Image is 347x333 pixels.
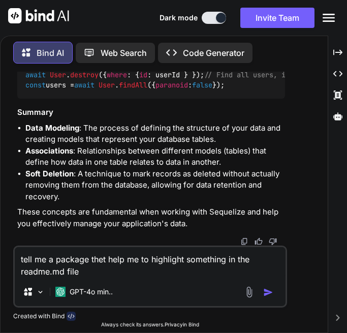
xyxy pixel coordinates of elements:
img: dislike [269,237,277,246]
strong: Associations [25,146,73,156]
img: copy [240,237,248,246]
li: : Relationships between different models (tables) that define how data in one table relates to da... [25,145,286,168]
span: User [50,70,66,79]
img: bind-logo [67,312,76,321]
img: GPT-4o mini [55,287,66,297]
span: Privacy [165,321,183,327]
img: Pick Models [36,288,45,296]
strong: Soft Deletion [25,169,74,178]
li: : A technique to mark records as deleted without actually removing them from the database, allowi... [25,168,286,203]
strong: Data Modeling [25,123,79,133]
p: Bind AI [37,47,64,59]
p: These concepts are fundamental when working with Sequelize and help you effectively manage your a... [17,206,286,229]
textarea: tell me a package thet help me to highlight something in the readme.md file [15,247,286,278]
span: await [74,81,94,90]
img: icon [263,287,273,297]
h3: Summary [17,107,286,118]
span: paranoid [155,81,188,90]
img: Bind AI [8,8,69,23]
p: Web Search [101,47,147,59]
span: false [192,81,212,90]
span: const [25,81,46,90]
p: Created with Bind [13,312,65,320]
span: where [107,70,127,79]
span: id [139,70,147,79]
p: Always check its answers. in Bind [13,321,288,328]
p: Code Generator [183,47,244,59]
button: Invite Team [240,8,314,28]
span: findAll [119,81,147,90]
li: : The process of defining the structure of your data and creating models that represent your data... [25,123,286,145]
span: Dark mode [160,13,198,23]
span: User [99,81,115,90]
img: attachment [243,286,255,298]
span: await [25,70,46,79]
img: like [255,237,263,246]
p: GPT-4o min.. [70,287,113,297]
span: destroy [70,70,99,79]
